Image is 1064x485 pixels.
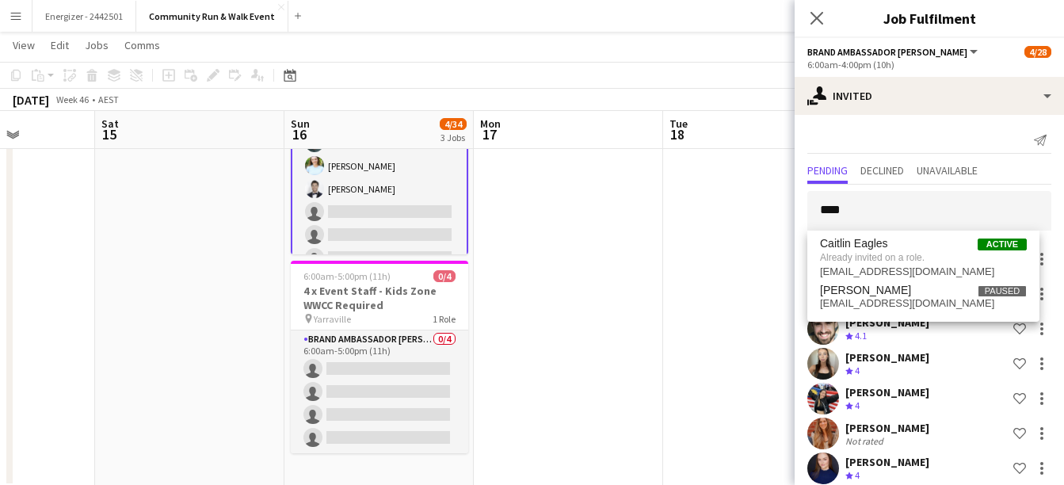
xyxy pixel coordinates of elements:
span: 0/4 [433,270,456,282]
span: 4 [855,399,860,411]
span: Yarraville [314,313,351,325]
span: Comms [124,38,160,52]
a: Edit [44,35,75,55]
div: [DATE] [13,92,49,108]
h3: Job Fulfilment [795,8,1064,29]
span: 4.1 [855,330,867,342]
div: 3 Jobs [440,132,466,143]
span: 4/34 [440,118,467,130]
div: [PERSON_NAME] [845,385,929,399]
a: Jobs [78,35,115,55]
span: Jobs [85,38,109,52]
span: Unavailable [917,165,978,176]
span: Week 46 [52,94,92,105]
div: Not rated [845,435,887,447]
div: [PERSON_NAME] [845,455,929,469]
span: Sun [291,116,310,131]
div: 6:00am-4:00pm (10h) [807,59,1051,71]
span: caitlineagles@hotmail.com [820,265,1027,278]
span: Brand Ambassador Sun [807,46,967,58]
span: 17 [478,125,501,143]
span: Caitlin Eagles [820,237,888,250]
button: Community Run & Walk Event [136,1,288,32]
div: [PERSON_NAME] [845,421,929,435]
span: 16 [288,125,310,143]
div: [PERSON_NAME] [845,350,929,365]
span: Already invited on a role. [820,250,1027,265]
a: Comms [118,35,166,55]
span: 1 Role [433,313,456,325]
button: Brand Ambassador [PERSON_NAME] [807,46,980,58]
span: Tue [669,116,688,131]
span: Edit [51,38,69,52]
span: Mon [480,116,501,131]
h3: 4 x Event Staff - Kids Zone WWCC Required [291,284,468,312]
span: 4/28 [1024,46,1051,58]
span: Active [978,239,1027,250]
span: Sat [101,116,119,131]
a: View [6,35,41,55]
span: Caitlin Morris [820,284,911,297]
div: AEST [98,94,119,105]
button: Energizer - 2442501 [32,1,136,32]
span: 18 [667,125,688,143]
app-job-card: 6:00am-5:00pm (11h)0/44 x Event Staff - Kids Zone WWCC Required Yarraville1 RoleBrand Ambassador ... [291,261,468,453]
div: Invited [795,77,1064,115]
span: 15 [99,125,119,143]
span: 6:00am-5:00pm (11h) [303,270,391,282]
span: 4 [855,365,860,376]
span: Declined [860,165,904,176]
span: 4 [855,469,860,481]
span: Paused [978,285,1027,297]
div: [PERSON_NAME] [845,315,929,330]
span: morriscaitezzz@gmail.com [820,297,1027,310]
span: Pending [807,165,848,176]
span: View [13,38,35,52]
app-card-role: Brand Ambassador [PERSON_NAME]0/46:00am-5:00pm (11h) [291,330,468,453]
